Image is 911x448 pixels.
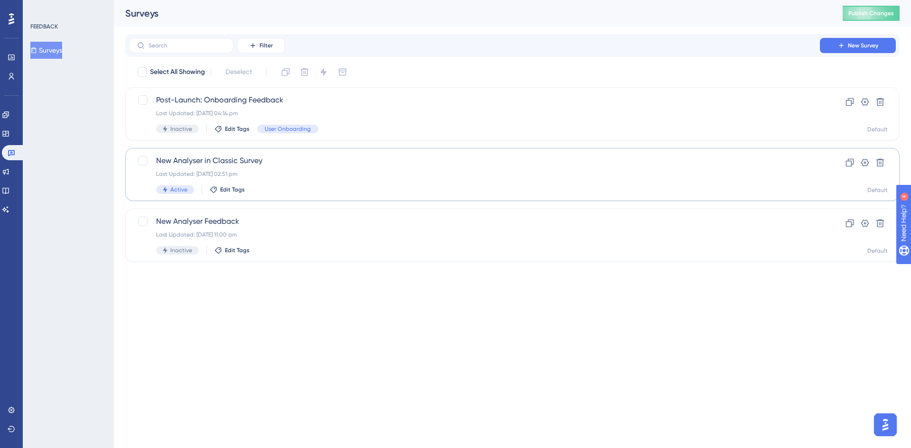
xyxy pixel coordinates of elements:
span: New Analyser in Classic Survey [156,155,793,166]
div: 4 [66,5,69,12]
span: New Survey [848,42,878,49]
div: FEEDBACK [30,23,58,30]
span: Edit Tags [220,186,245,193]
span: Inactive [170,247,192,254]
div: Last Updated: [DATE] 04:14 pm [156,110,793,117]
span: Select All Showing [150,66,205,78]
div: Default [867,247,888,255]
button: New Survey [820,38,896,53]
span: Edit Tags [225,125,250,133]
span: Need Help? [22,2,59,14]
button: Publish Changes [843,6,900,21]
span: Filter [260,42,273,49]
button: Edit Tags [214,125,250,133]
div: Last Updated: [DATE] 02:51 pm [156,170,793,178]
input: Search [149,42,225,49]
button: Deselect [217,64,260,81]
button: Edit Tags [214,247,250,254]
button: Edit Tags [210,186,245,193]
span: Post-Launch: Onboarding Feedback [156,94,793,106]
span: New Analyser Feedback [156,216,793,227]
span: User Onboarding [265,125,311,133]
div: Default [867,186,888,194]
span: Inactive [170,125,192,133]
div: Last Updated: [DATE] 11:00 am [156,231,793,238]
span: Active [170,186,187,193]
button: Surveys [30,42,62,59]
iframe: UserGuiding AI Assistant Launcher [871,411,900,439]
div: Default [867,126,888,133]
span: Edit Tags [225,247,250,254]
button: Filter [237,38,285,53]
div: Surveys [125,7,819,20]
span: Deselect [225,66,252,78]
span: Publish Changes [848,9,894,17]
